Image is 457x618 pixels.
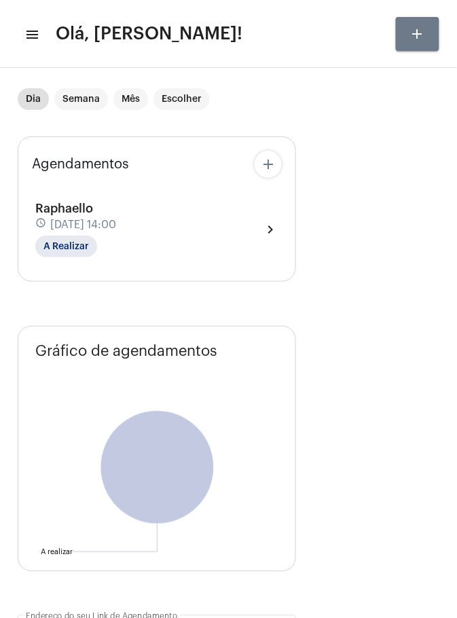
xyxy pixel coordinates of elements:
text: A realizar [41,549,73,556]
span: Olá, [PERSON_NAME]! [56,23,242,45]
mat-chip: Escolher [153,88,210,110]
mat-chip: Dia [18,88,49,110]
mat-chip: Semana [54,88,108,110]
mat-icon: add [260,156,276,172]
mat-icon: schedule [35,217,48,232]
span: Raphaello [35,202,93,215]
mat-chip: Mês [113,88,148,110]
mat-icon: add [409,26,426,42]
mat-icon: sidenav icon [24,26,38,43]
span: Gráfico de agendamentos [35,344,217,360]
mat-chip: A Realizar [35,236,97,257]
mat-icon: chevron_right [262,221,278,238]
span: [DATE] 14:00 [50,219,116,231]
span: Agendamentos [32,157,129,172]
